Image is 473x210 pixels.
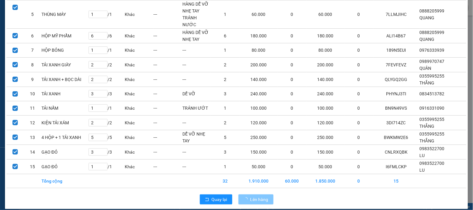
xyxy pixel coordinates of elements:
td: 7FEVFEVZ [373,57,419,72]
td: 6 [211,28,239,43]
td: 1.910.000 [240,174,278,188]
td: 0 [345,101,373,115]
span: THẮNG [420,124,435,129]
td: 5 [211,130,239,145]
td: 250.000 [240,130,278,145]
td: 3 [211,87,239,101]
td: 0 [345,174,373,188]
td: --- [182,57,211,72]
td: 0 [345,115,373,130]
td: 200.000 [306,57,345,72]
td: 0 [278,43,306,57]
span: THẮNG [420,138,435,143]
h2: VP Nhận: VP 7 [PERSON_NAME] [33,36,151,75]
td: 0 [345,28,373,43]
td: 1 [211,159,239,174]
td: / 2 [88,115,124,130]
td: 60.000 [278,174,306,188]
td: 140.000 [240,72,278,87]
td: / 3 [88,145,124,159]
td: 120.000 [306,115,345,130]
span: 0355995255 [420,117,445,122]
td: 12 [24,115,41,130]
td: --- [182,159,211,174]
td: TẢI XANH [41,87,88,101]
td: Khác [124,159,153,174]
td: 1.850.000 [306,174,345,188]
td: --- [153,72,182,87]
td: I6FMLCKP [373,159,419,174]
td: GẠO ĐỎ [41,159,88,174]
td: 80.000 [240,43,278,57]
td: Khác [124,57,153,72]
td: --- [153,145,182,159]
td: / 5 [88,130,124,145]
td: 14 [24,145,41,159]
td: 200.000 [240,57,278,72]
td: Khác [124,115,153,130]
td: 15 [24,159,41,174]
td: 0 [345,130,373,145]
td: / 6 [88,28,124,43]
td: 240.000 [240,87,278,101]
td: / 3 [88,87,124,101]
td: HỘP MỸ PHẨM [41,28,88,43]
td: --- [182,145,211,159]
span: 0888205999 [420,8,445,13]
span: QUANG [420,37,435,42]
td: / 1 [88,101,124,115]
td: 150.000 [240,145,278,159]
td: PHYNJ3TI [373,87,419,101]
td: 15 [373,174,419,188]
span: 0976333939 [420,48,445,53]
td: TẢI XANH GIÀY [41,57,88,72]
td: / 1 [88,43,124,57]
td: DỄ VỠ [182,87,211,101]
span: THẮNG [420,80,435,85]
td: ALI14B67 [373,28,419,43]
td: --- [153,115,182,130]
span: 0888205999 [420,30,445,35]
td: GẠO ĐỎ [41,145,88,159]
td: 13 [24,130,41,145]
td: 0 [345,43,373,57]
span: QUANG [420,15,435,20]
td: 100.000 [240,101,278,115]
span: 0983522700 [420,146,445,151]
td: --- [153,43,182,57]
td: 0 [278,159,306,174]
span: 0355995255 [420,131,445,136]
td: 180.000 [306,28,345,43]
td: QLYGQ2GG [373,72,419,87]
td: 240.000 [306,87,345,101]
td: / 2 [88,72,124,87]
td: TẢI NẤM [41,101,88,115]
b: Sao Việt [38,15,76,25]
span: loading [244,197,250,202]
span: rollback [205,197,209,202]
td: 100.000 [306,101,345,115]
td: --- [153,87,182,101]
td: Khác [124,145,153,159]
td: 3 [211,145,239,159]
td: 0 [345,87,373,101]
td: 0 [278,101,306,115]
td: 9 [24,72,41,87]
td: 0 [278,130,306,145]
span: LU [420,168,425,173]
td: 32 [211,174,239,188]
td: 6 [24,28,41,43]
td: / 1 [88,159,124,174]
b: [DOMAIN_NAME] [83,5,151,15]
td: 8 [24,57,41,72]
td: 0 [278,87,306,101]
td: --- [153,101,182,115]
td: BWKMW2E6 [373,130,419,145]
td: 11 [24,101,41,115]
td: 0 [278,57,306,72]
td: 0 [345,145,373,159]
td: 2 [211,57,239,72]
td: TẢI XANH + BỌC DÀI [41,72,88,87]
td: Tổng cộng [41,174,88,188]
td: Khác [124,43,153,57]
